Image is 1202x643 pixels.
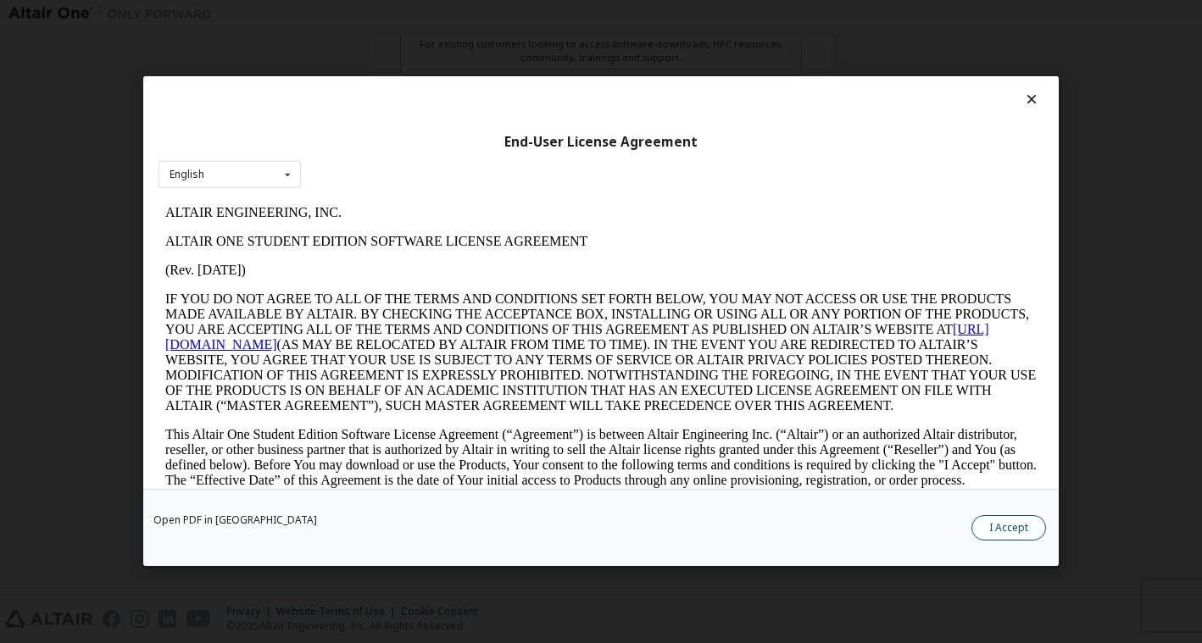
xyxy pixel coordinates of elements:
[971,516,1046,541] button: I Accept
[153,516,317,526] a: Open PDF in [GEOGRAPHIC_DATA]
[7,93,878,215] p: IF YOU DO NOT AGREE TO ALL OF THE TERMS AND CONDITIONS SET FORTH BELOW, YOU MAY NOT ACCESS OR USE...
[7,229,878,290] p: This Altair One Student Edition Software License Agreement (“Agreement”) is between Altair Engine...
[7,64,878,80] p: (Rev. [DATE])
[7,36,878,51] p: ALTAIR ONE STUDENT EDITION SOFTWARE LICENSE AGREEMENT
[7,124,831,153] a: [URL][DOMAIN_NAME]
[7,7,878,22] p: ALTAIR ENGINEERING, INC.
[159,134,1043,151] div: End-User License Agreement
[170,169,204,180] div: English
